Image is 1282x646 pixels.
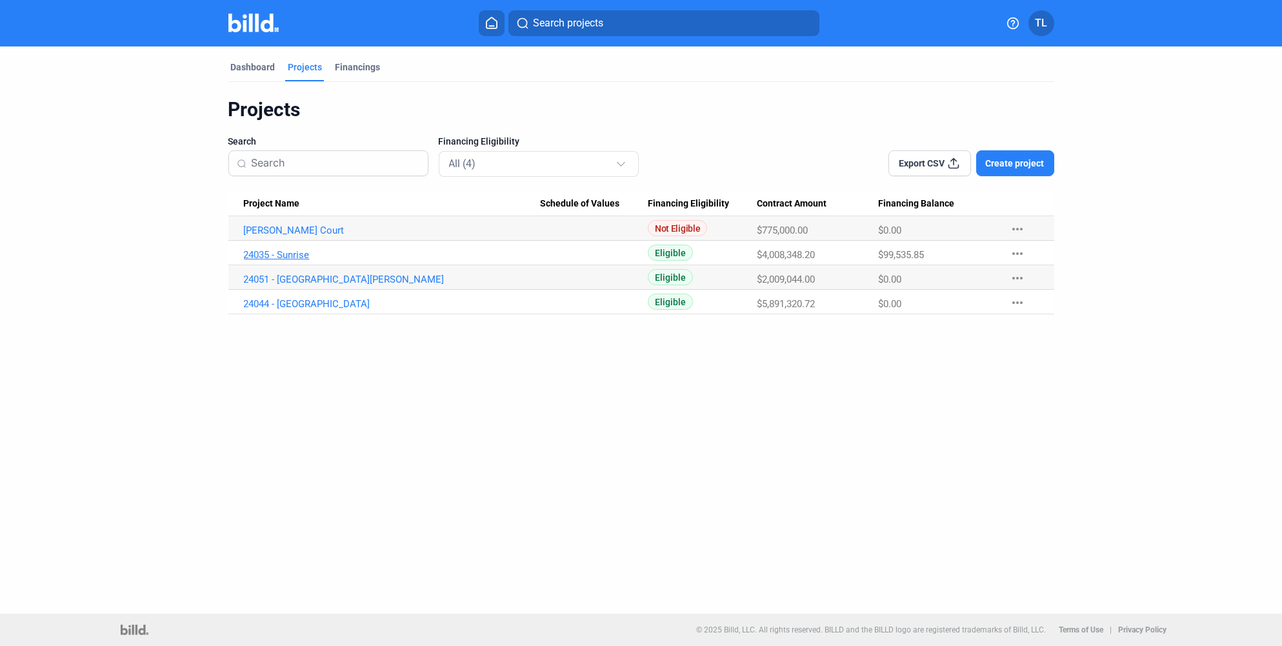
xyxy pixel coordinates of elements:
[986,157,1045,170] span: Create project
[508,10,819,36] button: Search projects
[1010,270,1025,286] mat-icon: more_horiz
[648,198,729,210] span: Financing Eligibility
[244,198,300,210] span: Project Name
[1118,625,1167,634] b: Privacy Policy
[648,198,757,210] div: Financing Eligibility
[533,15,603,31] span: Search projects
[439,135,520,148] span: Financing Eligibility
[757,249,815,261] span: $4,008,348.20
[899,157,945,170] span: Export CSV
[878,249,924,261] span: $99,535.85
[757,198,879,210] div: Contract Amount
[696,625,1046,634] p: © 2025 Billd, LLC. All rights reserved. BILLD and the BILLD logo are registered trademarks of Bil...
[1059,625,1103,634] b: Terms of Use
[228,97,1054,122] div: Projects
[878,225,901,236] span: $0.00
[878,274,901,285] span: $0.00
[1028,10,1054,36] button: TL
[288,61,323,74] div: Projects
[540,198,619,210] span: Schedule of Values
[1035,15,1047,31] span: TL
[449,157,476,170] mat-select-trigger: All (4)
[648,220,707,236] span: Not Eligible
[1110,625,1112,634] p: |
[648,245,693,261] span: Eligible
[121,625,148,635] img: logo
[878,298,901,310] span: $0.00
[757,225,808,236] span: $775,000.00
[1010,221,1025,237] mat-icon: more_horiz
[244,225,540,236] a: [PERSON_NAME] Court
[244,198,540,210] div: Project Name
[1010,246,1025,261] mat-icon: more_horiz
[757,298,815,310] span: $5,891,320.72
[540,198,648,210] div: Schedule of Values
[228,135,257,148] span: Search
[878,198,997,210] div: Financing Balance
[231,61,275,74] div: Dashboard
[878,198,954,210] span: Financing Balance
[648,269,693,285] span: Eligible
[757,198,826,210] span: Contract Amount
[228,14,279,32] img: Billd Company Logo
[888,150,971,176] button: Export CSV
[648,294,693,310] span: Eligible
[244,274,540,285] a: 24051 - [GEOGRAPHIC_DATA][PERSON_NAME]
[1010,295,1025,310] mat-icon: more_horiz
[252,150,420,177] input: Search
[336,61,381,74] div: Financings
[757,274,815,285] span: $2,009,044.00
[976,150,1054,176] button: Create project
[244,249,540,261] a: 24035 - Sunrise
[244,298,540,310] a: 24044 - [GEOGRAPHIC_DATA]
